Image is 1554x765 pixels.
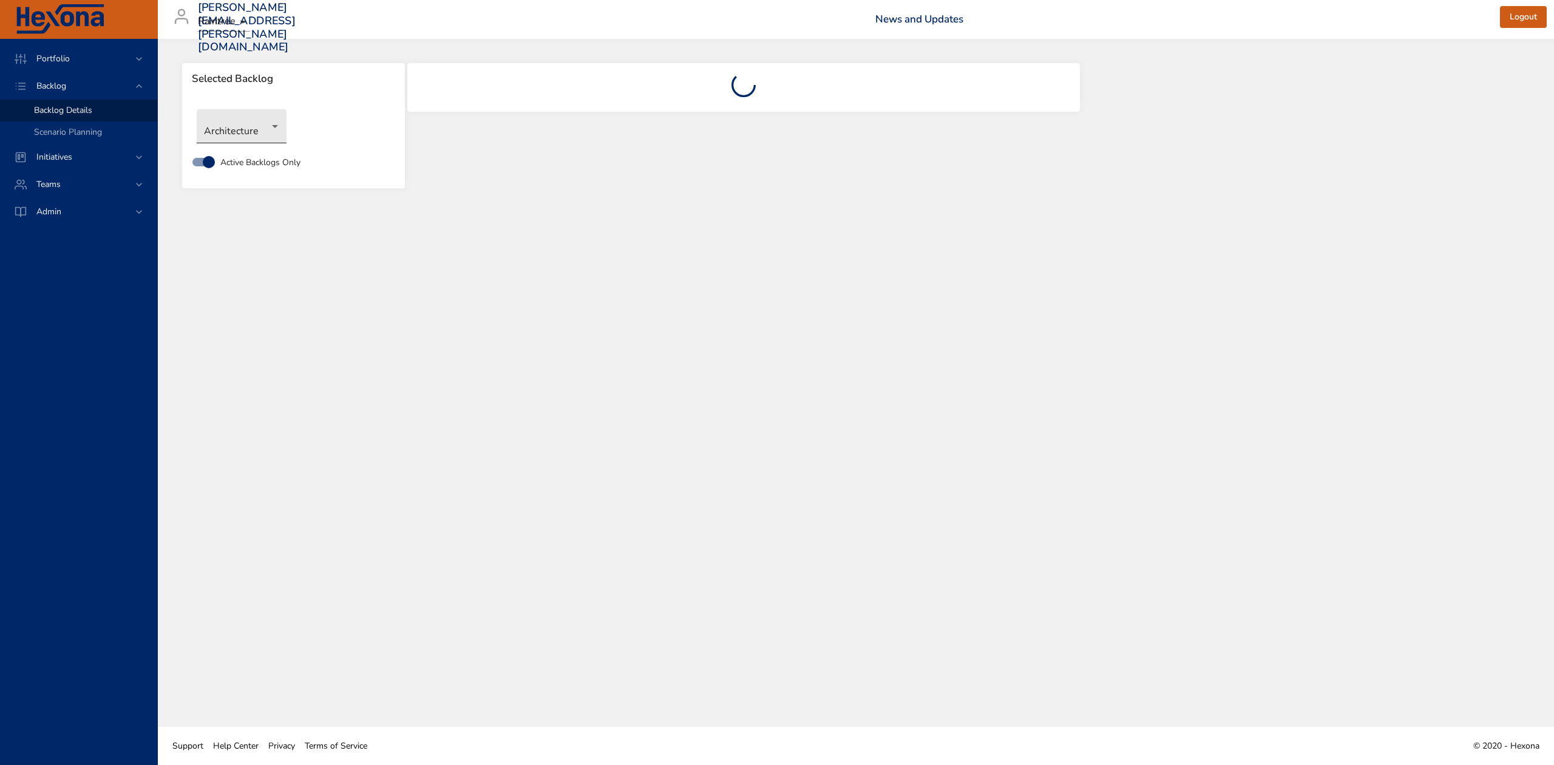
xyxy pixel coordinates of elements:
span: Privacy [268,740,295,752]
span: Terms of Service [305,740,367,752]
span: Teams [27,178,70,190]
span: Admin [27,206,71,217]
span: Selected Backlog [192,73,395,85]
button: Logout [1500,6,1547,29]
span: Help Center [213,740,259,752]
div: Raintree [198,12,250,32]
img: Hexona [15,4,106,35]
a: News and Updates [875,12,963,26]
span: Initiatives [27,151,82,163]
a: Terms of Service [300,732,372,760]
a: Support [168,732,208,760]
a: Help Center [208,732,263,760]
span: Support [172,740,203,752]
span: Scenario Planning [34,126,102,138]
span: Portfolio [27,53,80,64]
span: Logout [1510,10,1537,25]
span: Active Backlogs Only [220,156,300,169]
span: Backlog [27,80,76,92]
span: © 2020 - Hexona [1473,740,1539,752]
a: Privacy [263,732,300,760]
span: Backlog Details [34,104,92,116]
div: Architecture [197,109,287,143]
h3: [PERSON_NAME][EMAIL_ADDRESS][PERSON_NAME][DOMAIN_NAME] [198,1,296,53]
